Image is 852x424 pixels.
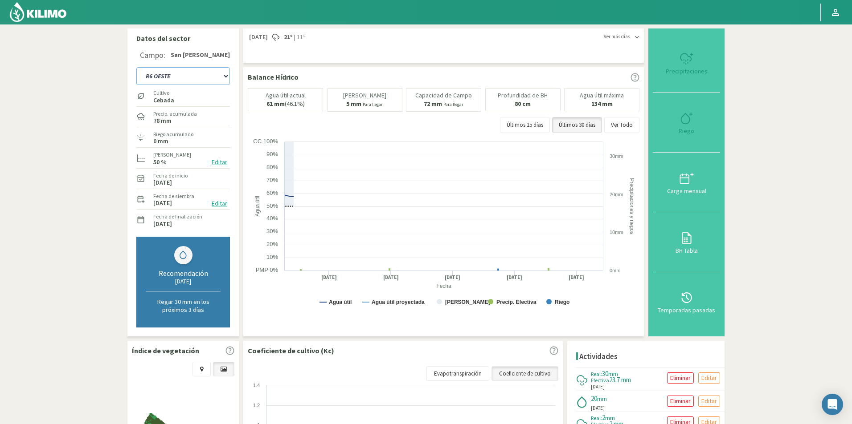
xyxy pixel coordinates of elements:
[140,51,165,60] div: Campo:
[153,180,172,186] label: [DATE]
[655,247,717,254] div: BH Tabla
[153,159,167,165] label: 50 %
[266,202,278,209] text: 50%
[266,100,285,108] b: 61 mm
[579,352,618,361] h4: Actividades
[253,403,260,408] text: 1.2
[698,396,720,407] button: Editar
[653,33,720,93] button: Precipitaciones
[248,33,268,42] span: [DATE]
[266,101,305,107] p: (46.1%)
[171,50,230,60] strong: San [PERSON_NAME]
[822,394,843,415] div: Open Intercom Messenger
[266,215,278,222] text: 40%
[670,373,691,383] p: Eliminar
[266,254,278,260] text: 10%
[294,33,295,42] span: |
[253,383,260,388] text: 1.4
[507,274,522,281] text: [DATE]
[329,299,352,305] text: Agua útil
[655,128,717,134] div: Riego
[153,151,191,159] label: [PERSON_NAME]
[363,101,383,107] small: Para llegar
[253,138,278,145] text: CC 100%
[653,272,720,332] button: Temporadas pasadas
[209,157,230,167] button: Editar
[655,307,717,313] div: Temporadas pasadas
[266,228,278,234] text: 30%
[248,72,299,82] p: Balance Hídrico
[604,33,630,40] span: Ver más días
[153,130,193,138] label: Riego acumulado
[609,376,631,384] span: 23.7 mm
[580,92,624,99] p: Agua útil máxima
[153,213,202,221] label: Fecha de finalización
[132,345,199,356] p: Índice de vegetación
[610,192,623,197] text: 20mm
[136,33,230,44] p: Datos del sector
[284,33,293,41] strong: 21º
[515,100,531,108] b: 80 cm
[153,110,197,118] label: Precip. acumulada
[605,414,615,422] span: mm
[209,198,230,209] button: Editar
[698,372,720,384] button: Editar
[655,188,717,194] div: Carga mensual
[555,299,569,305] text: Riego
[604,117,639,133] button: Ver Todo
[610,230,623,235] text: 10mm
[153,118,172,124] label: 78 mm
[383,274,399,281] text: [DATE]
[591,377,609,384] span: Efectiva
[602,369,608,378] span: 30
[667,396,694,407] button: Eliminar
[266,177,278,183] text: 70%
[346,100,361,108] b: 5 mm
[445,299,490,305] text: [PERSON_NAME]
[629,178,635,234] text: Precipitaciones y riegos
[266,164,278,170] text: 80%
[591,383,605,391] span: [DATE]
[343,92,386,99] p: [PERSON_NAME]
[266,151,278,157] text: 90%
[9,1,67,23] img: Kilimo
[492,366,558,381] a: Coeficiente de cultivo
[254,196,261,217] text: Agua útil
[608,370,618,378] span: mm
[146,298,221,314] p: Regar 30 mm en los próximos 3 días
[655,68,717,74] div: Precipitaciones
[153,192,194,200] label: Fecha de siembra
[498,92,548,99] p: Profundidad de BH
[496,299,537,305] text: Precip. Efectiva
[653,93,720,152] button: Riego
[153,172,188,180] label: Fecha de inicio
[256,267,279,273] text: PMP 0%
[610,268,620,273] text: 0mm
[701,373,717,383] p: Editar
[591,415,602,421] span: Real:
[610,153,623,159] text: 30mm
[436,283,451,289] text: Fecha
[597,395,607,403] span: mm
[153,97,174,103] label: Cebada
[443,101,463,107] small: Para llegar
[266,190,278,196] text: 60%
[591,371,602,377] span: Real:
[701,396,717,406] p: Editar
[372,299,425,305] text: Agua útil proyectada
[153,138,168,144] label: 0 mm
[591,404,605,412] span: [DATE]
[321,274,337,281] text: [DATE]
[653,153,720,212] button: Carga mensual
[415,92,472,99] p: Capacidad de Campo
[153,221,172,227] label: [DATE]
[146,269,221,278] div: Recomendación
[248,345,334,356] p: Coeficiente de cultivo (Kc)
[602,413,605,422] span: 2
[153,89,174,97] label: Cultivo
[445,274,460,281] text: [DATE]
[552,117,602,133] button: Últimos 30 días
[153,200,172,206] label: [DATE]
[591,394,597,403] span: 20
[146,278,221,285] div: [DATE]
